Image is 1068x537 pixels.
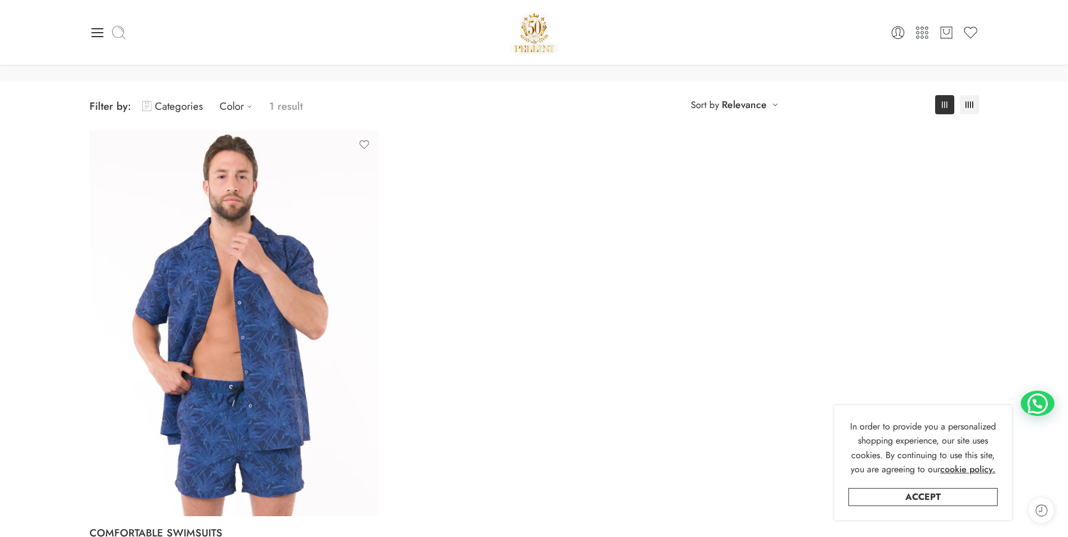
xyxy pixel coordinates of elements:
span: Filter by: [90,99,131,114]
span: In order to provide you a personalized shopping experience, our site uses cookies. By continuing ... [850,420,996,476]
a: Categories [142,93,203,119]
a: Relevance [722,97,767,113]
span: Sort by [691,96,719,114]
p: 1 result [269,93,303,119]
a: Pellini - [510,8,558,56]
a: Cart [939,25,954,41]
a: Color [220,93,258,119]
img: Pellini [510,8,558,56]
a: Accept [848,488,998,506]
a: Wishlist [963,25,978,41]
a: Login / Register [890,25,906,41]
a: cookie policy. [940,462,995,477]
